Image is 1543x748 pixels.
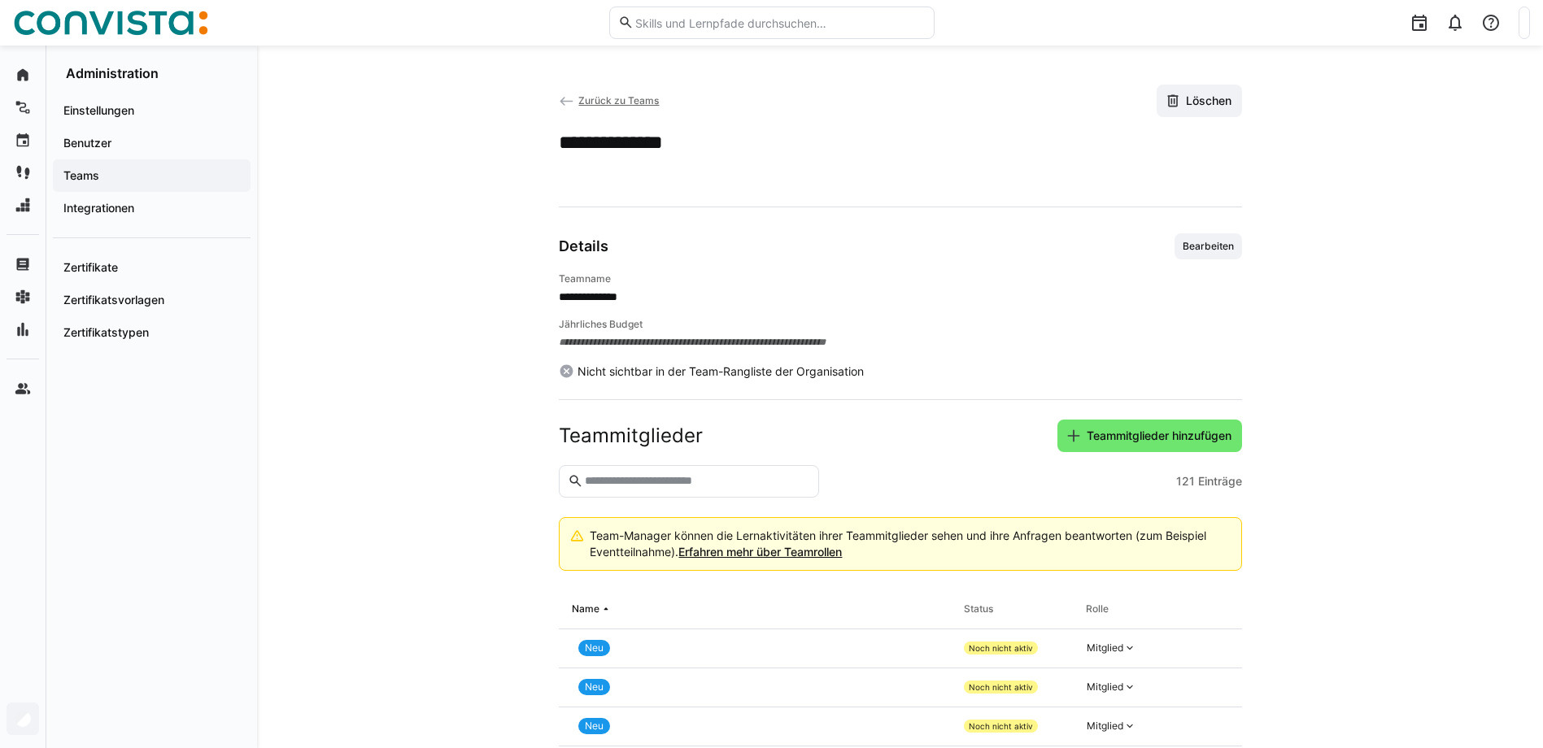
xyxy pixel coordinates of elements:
[559,318,1242,331] h4: Jährliches Budget
[572,602,599,615] div: Name
[1087,681,1123,694] div: Mitglied
[585,681,604,694] span: Neu
[559,94,660,107] a: Zurück zu Teams
[969,682,1033,692] span: Noch nicht aktiv
[559,424,703,448] h2: Teammitglieder
[578,94,659,107] span: Zurück zu Teams
[578,363,864,380] span: Nicht sichtbar in der Team-Rangliste der Organisation
[1057,420,1242,452] button: Teammitglieder hinzufügen
[1176,473,1195,489] span: 121
[1086,602,1109,615] div: Rolle
[1175,233,1242,259] button: Bearbeiten
[969,643,1033,653] span: Noch nicht aktiv
[678,545,842,559] a: Erfahren mehr über Teamrollen
[1198,473,1242,489] span: Einträge
[634,15,925,30] input: Skills und Lernpfade durchsuchen…
[585,720,604,733] span: Neu
[1183,93,1234,109] span: Löschen
[1087,641,1123,654] div: Mitglied
[1181,240,1236,253] span: Bearbeiten
[1084,428,1234,444] span: Teammitglieder hinzufügen
[559,272,1242,285] h4: Teamname
[585,641,604,654] span: Neu
[964,602,993,615] div: Status
[969,721,1033,731] span: Noch nicht aktiv
[559,237,608,255] h3: Details
[590,528,1227,560] div: Team-Manager können die Lernaktivitäten ihrer Teammitglieder sehen und ihre Anfragen beantworten ...
[1087,720,1123,733] div: Mitglied
[1157,85,1242,117] button: Löschen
